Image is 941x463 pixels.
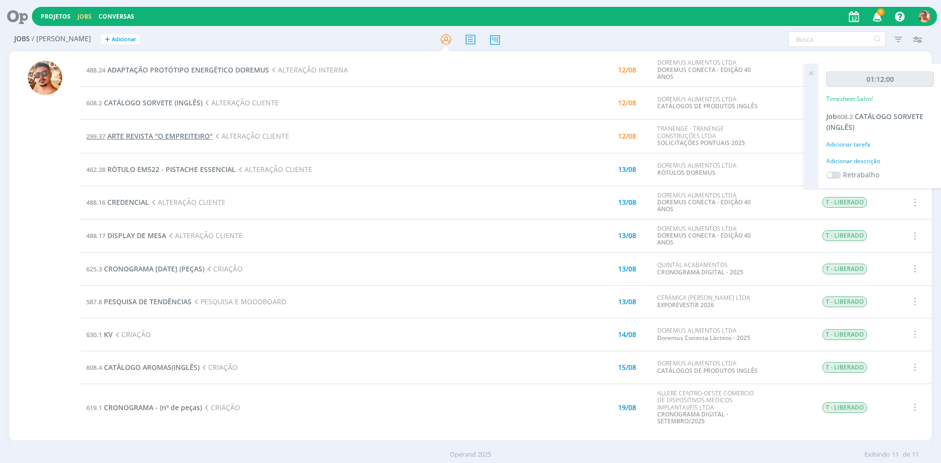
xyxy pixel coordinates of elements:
[657,102,758,110] a: CATÁLOGOS DE PRODUTOS INGLÊS
[107,165,236,174] span: RÓTULO EM522 - PISTACHE ESSENCIAL
[657,162,758,176] div: DOREMUS ALIMENTOS LTDA
[101,34,140,45] button: +Adicionar
[918,10,931,23] img: V
[822,296,867,307] span: T - LIBERADO
[204,264,243,273] span: CRIAÇÃO
[657,192,758,213] div: DOREMUS ALIMENTOS LTDA
[113,330,151,339] span: CRIAÇÃO
[104,297,192,306] span: PESQUISA DE TENDÊNCIAS
[618,166,636,173] div: 13/08
[822,264,867,274] span: T - LIBERADO
[86,297,192,306] a: 587.8PESQUISA DE TENDÊNCIAS
[107,197,149,207] span: CREDENCIAL
[822,402,867,413] span: T - LIBERADO
[105,34,110,45] span: +
[657,59,758,80] div: DOREMUS ALIMENTOS LTDA
[903,450,910,460] span: de
[86,403,102,412] span: 619.1
[86,98,202,107] a: 608.2CATÁLOGO SORVETE (INGLÊS)
[843,170,879,180] label: Retrabalho
[867,8,887,25] button: 9
[202,98,279,107] span: ALTERAÇÃO CLIENTE
[202,403,240,412] span: CRIAÇÃO
[192,297,286,306] span: PESQUISA E MOODBOARD
[657,139,745,147] a: SOLICITAÇÕES PONTUAIS 2025
[166,231,243,240] span: ALTERAÇÃO CLIENTE
[877,8,885,16] span: 9
[657,410,728,425] a: CRONOGRAMA DIGITAL - SETEMBRO/2025
[822,197,867,208] span: T - LIBERADO
[657,225,758,246] div: DOREMUS ALIMENTOS LTDA
[657,198,751,213] a: DOREMUS CONECTA - EDIÇÃO 40 ANOS
[826,157,934,166] div: Adicionar descrição
[28,61,62,95] img: V
[104,98,202,107] span: CATÁLOGO SORVETE (INGLÊS)
[657,294,758,309] div: CERÂMICA [PERSON_NAME] LTDA
[837,112,853,121] span: 608.2
[822,362,867,373] span: T - LIBERADO
[618,67,636,73] div: 12/08
[788,31,886,47] input: Busca
[41,12,71,21] a: Projetos
[86,330,102,339] span: 630.1
[657,360,758,374] div: DOREMUS ALIMENTOS LTDA
[657,169,716,177] a: RÓTULOS DOREMUS
[86,363,102,372] span: 608.4
[104,330,113,339] span: KV
[918,8,931,25] button: V
[86,403,202,412] a: 619.1CRONOGRAMA - (nº de peças)
[236,165,312,174] span: ALTERAÇÃO CLIENTE
[822,329,867,340] span: T - LIBERADO
[657,366,758,375] a: CATÁLOGOS DE PRODUTOS INGLÊS
[657,334,750,342] a: Doremus Conecta Lácteos - 2025
[826,112,923,132] span: CATÁLOGO SORVETE (INGLÊS)
[86,132,105,141] span: 299.37
[657,327,758,341] div: DOREMUS ALIMENTOS LTDA
[826,112,923,132] a: Job608.2CATÁLOGO SORVETE (INGLÊS)
[269,65,348,74] span: ALTERAÇÃO INTERNA
[77,12,92,21] a: Jobs
[86,363,199,372] a: 608.4CATÁLOGO AROMAS(INGLÊS)
[86,265,102,273] span: 625.3
[14,35,30,43] span: Jobs
[86,330,113,339] a: 630.1KV
[104,264,204,273] span: CRONOGRAMA [DATE] (PEÇAS)
[657,301,714,309] a: EXPOREVESTIR 2026
[657,268,743,276] a: CRONOGRAMA DIGITAL - 2025
[86,98,102,107] span: 608.2
[213,131,289,141] span: ALTERAÇÃO CLIENTE
[199,363,238,372] span: CRIAÇÃO
[865,450,890,460] span: Exibindo
[96,13,137,21] button: Conversas
[618,199,636,206] div: 13/08
[104,403,202,412] span: CRONOGRAMA - (nº de peças)
[618,232,636,239] div: 13/08
[618,99,636,106] div: 12/08
[657,125,758,146] div: TRANENGE - TRANENGE CONSTRUÇÕES LTDA
[618,133,636,140] div: 12/08
[107,231,166,240] span: DISPLAY DE MESA
[86,198,105,207] span: 488.16
[149,197,225,207] span: ALTERAÇÃO CLIENTE
[657,231,751,246] a: DOREMUS CONECTA - EDIÇÃO 40 ANOS
[86,65,269,74] a: 488.24ADAPTAÇÃO PROTÓTIPO ENERGÉTICO DOREMUS
[657,390,758,425] div: ALLERE CENTRO-OESTE COMERCIO DE DISPOSITIVOS MEDICOS IMPLANTAVEIS LTDA
[86,264,204,273] a: 625.3CRONOGRAMA [DATE] (PEÇAS)
[618,266,636,272] div: 13/08
[104,363,199,372] span: CATÁLOGO AROMAS(INGLÊS)
[32,35,91,43] span: / [PERSON_NAME]
[86,297,102,306] span: 587.8
[657,262,758,276] div: QUINTAL ACABAMENTOS
[107,131,213,141] span: ARTE REVISTA "O EMPREITEIRO"
[618,298,636,305] div: 13/08
[657,96,758,110] div: DOREMUS ALIMENTOS LTDA
[618,331,636,338] div: 14/08
[86,231,105,240] span: 488.17
[912,450,919,460] span: 11
[892,450,899,460] span: 11
[826,140,934,149] div: Adicionar tarefa
[86,231,166,240] a: 488.17DISPLAY DE MESA
[86,66,105,74] span: 488.24
[86,165,236,174] a: 462.28RÓTULO EM522 - PISTACHE ESSENCIAL
[86,197,149,207] a: 488.16CREDENCIAL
